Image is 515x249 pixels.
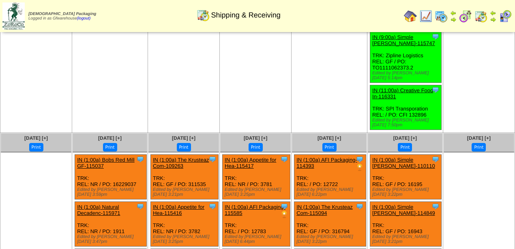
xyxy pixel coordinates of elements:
img: calendarinout.gif [197,9,210,22]
a: IN (1:00a) Bobs Red Mill GF-115037 [77,157,135,169]
div: Edited by [PERSON_NAME] [DATE] 3:59pm [77,187,146,197]
a: (logout) [77,16,91,21]
a: IN (1:00a) Natural Decadenc-115971 [77,204,120,216]
img: Tooltip [356,155,364,163]
img: arrowleft.gif [450,10,457,16]
img: Tooltip [136,202,144,210]
img: Tooltip [208,202,217,210]
a: IN (1:00a) The Krusteaz Com-109263 [153,157,209,169]
div: Edited by [PERSON_NAME] [DATE] 6:22pm [296,187,365,197]
img: Tooltip [280,202,288,210]
a: [DATE] [+] [98,135,122,141]
img: Tooltip [280,155,288,163]
span: Shipping & Receiving [211,11,281,19]
a: IN (1:00a) Simple [PERSON_NAME]-114849 [372,204,435,216]
div: Edited by [PERSON_NAME] [DATE] 3:21pm [153,187,218,197]
a: IN (9:00a) Simple [PERSON_NAME]-115747 [372,34,435,46]
button: Print [398,143,412,152]
img: PO [356,163,364,171]
a: IN (11:00a) Creative Food In-116331 [372,87,433,100]
div: Edited by [PERSON_NAME] [DATE] 3:25pm [225,187,290,197]
div: TRK: REL: GF / PO: 311535 [150,154,218,199]
a: [DATE] [+] [244,135,267,141]
button: Print [103,143,117,152]
div: Edited by [PERSON_NAME] [DATE] 7:50pm [372,118,441,128]
button: Print [472,143,486,152]
img: arrowright.gif [490,16,496,23]
img: calendarblend.gif [459,10,472,23]
div: Edited by [PERSON_NAME] [DATE] 3:25pm [153,234,218,244]
img: Tooltip [208,155,217,163]
span: Logged in as Gfwarehouse [28,12,96,21]
div: TRK: REL: GF / PO: 316794 [294,201,366,246]
img: arrowleft.gif [490,10,496,16]
div: TRK: REL: / PO: 12722 [294,154,366,199]
img: Tooltip [356,202,364,210]
img: Tooltip [431,86,440,94]
img: home.gif [404,10,417,23]
button: Print [249,143,263,152]
a: [DATE] [+] [24,135,48,141]
div: Edited by [PERSON_NAME] [DATE] 5:14pm [372,71,441,80]
img: calendarinout.gif [474,10,487,23]
img: Tooltip [431,32,440,41]
button: Print [322,143,337,152]
div: TRK: REL: NR / PO: 3782 [150,201,218,246]
img: calendarprod.gif [435,10,448,23]
a: IN (1:00a) The Krusteaz Com-115094 [296,204,353,216]
img: line_graph.gif [419,10,432,23]
div: Edited by [PERSON_NAME] [DATE] 6:44pm [225,234,290,244]
img: PO [280,210,288,219]
img: Tooltip [136,155,144,163]
img: arrowright.gif [450,16,457,23]
img: calendarcustomer.gif [499,10,512,23]
a: IN (1:00a) Appetite for Hea-115416 [153,204,204,216]
span: [DEMOGRAPHIC_DATA] Packaging [28,12,96,16]
div: TRK: REL: NR / PO: 3781 [223,154,290,199]
a: [DATE] [+] [318,135,341,141]
div: Edited by [PERSON_NAME] [DATE] 3:47pm [77,234,146,244]
div: TRK: REL: NR / PO: 16229037 [75,154,146,199]
a: [DATE] [+] [393,135,417,141]
div: TRK: REL: / PO: 12783 [223,201,290,246]
a: IN (1:00a) AFI Packaging-115585 [225,204,285,216]
img: zoroco-logo-small.webp [2,2,25,30]
div: TRK: REL: GF / PO: 16195 [370,154,442,199]
a: IN (1:00a) Simple [PERSON_NAME]-110110 [372,157,435,169]
div: TRK: REL: GF / PO: 16943 [370,201,442,246]
a: [DATE] [+] [467,135,491,141]
div: TRK: REL: NR / PO: 1911 [75,201,146,246]
a: IN (1:00a) Appetite for Hea-115417 [225,157,276,169]
a: IN (1:00a) AFI Packaging-114393 [296,157,357,169]
div: TRK: Zipline Logistics REL: GF / PO: TO1111062373.2 [370,32,442,82]
a: [DATE] [+] [172,135,195,141]
div: Edited by [PERSON_NAME] [DATE] 3:21pm [372,234,441,244]
button: Print [29,143,43,152]
img: Tooltip [431,155,440,163]
div: TRK: SPI Transporation REL: / PO: CFI 132896 [370,85,442,130]
img: Tooltip [431,202,440,210]
div: Edited by [PERSON_NAME] [DATE] 3:22pm [296,234,365,244]
div: Edited by [PERSON_NAME] [DATE] 3:22pm [372,187,441,197]
button: Print [177,143,191,152]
